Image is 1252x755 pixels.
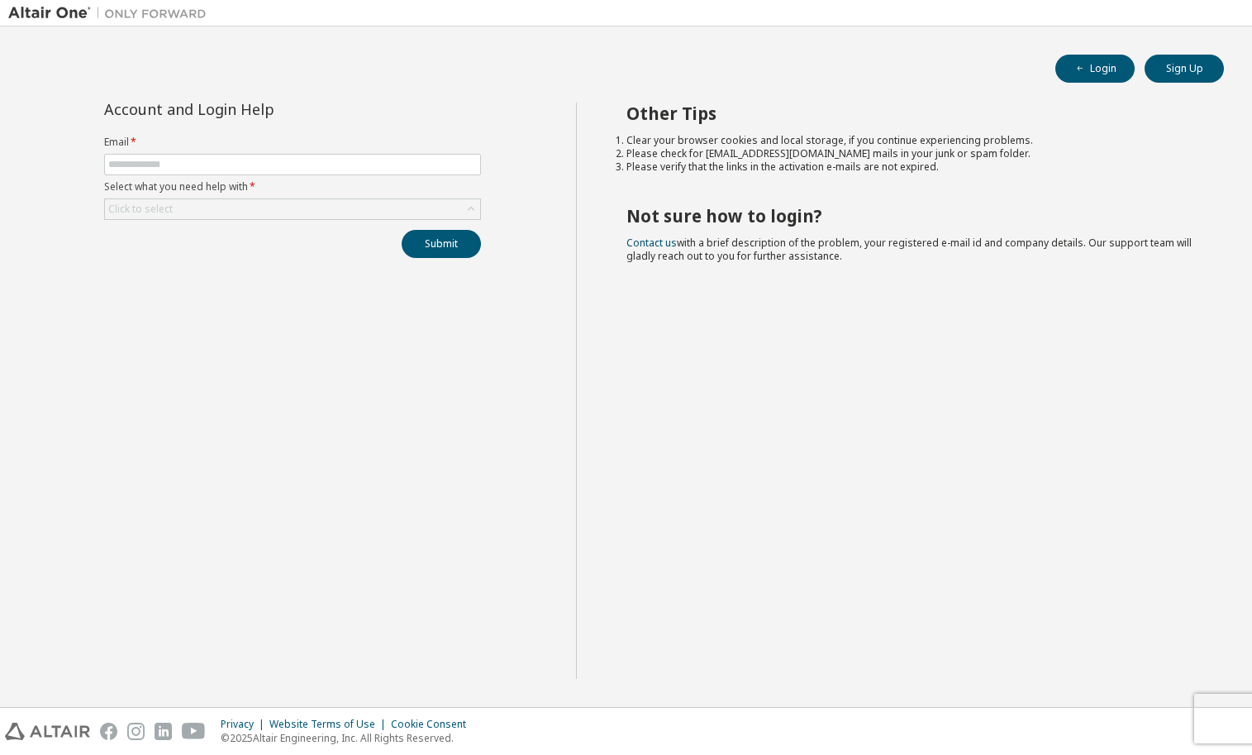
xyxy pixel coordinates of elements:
span: with a brief description of the problem, your registered e-mail id and company details. Our suppo... [626,236,1192,263]
label: Select what you need help with [104,180,481,194]
h2: Not sure how to login? [626,205,1194,227]
div: Click to select [105,199,480,219]
button: Submit [402,230,481,258]
img: linkedin.svg [155,723,172,740]
li: Clear your browser cookies and local storage, if you continue experiencing problems. [626,134,1194,147]
div: Click to select [108,203,173,216]
li: Please check for [EMAIL_ADDRESS][DOMAIN_NAME] mails in your junk or spam folder. [626,147,1194,160]
li: Please verify that the links in the activation e-mails are not expired. [626,160,1194,174]
div: Cookie Consent [391,718,476,731]
p: © 2025 Altair Engineering, Inc. All Rights Reserved. [221,731,476,745]
img: instagram.svg [127,723,145,740]
img: Altair One [8,5,215,22]
div: Account and Login Help [104,103,406,116]
h2: Other Tips [626,103,1194,124]
div: Website Terms of Use [269,718,391,731]
div: Privacy [221,718,269,731]
button: Sign Up [1145,55,1224,83]
label: Email [104,136,481,149]
img: altair_logo.svg [5,723,90,740]
a: Contact us [626,236,677,250]
img: facebook.svg [100,723,117,740]
button: Login [1055,55,1135,83]
img: youtube.svg [182,723,206,740]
